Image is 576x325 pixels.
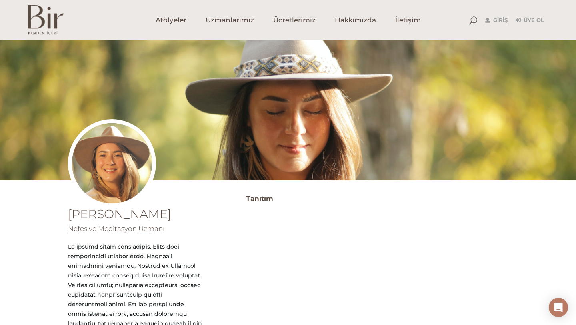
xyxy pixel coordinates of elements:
h1: [PERSON_NAME] [68,208,202,220]
div: Open Intercom Messenger [549,298,568,317]
img: cansuprofilfoto-300x300.jpg [68,119,156,207]
h3: Tanıtım [246,192,508,205]
a: Giriş [485,16,508,25]
span: Ücretlerimiz [273,16,316,25]
span: Hakkımızda [335,16,376,25]
span: Nefes ve Meditasyon Uzmanı [68,225,164,233]
a: Üye Ol [516,16,544,25]
span: Atölyeler [156,16,186,25]
span: Uzmanlarımız [206,16,254,25]
span: İletişim [395,16,421,25]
